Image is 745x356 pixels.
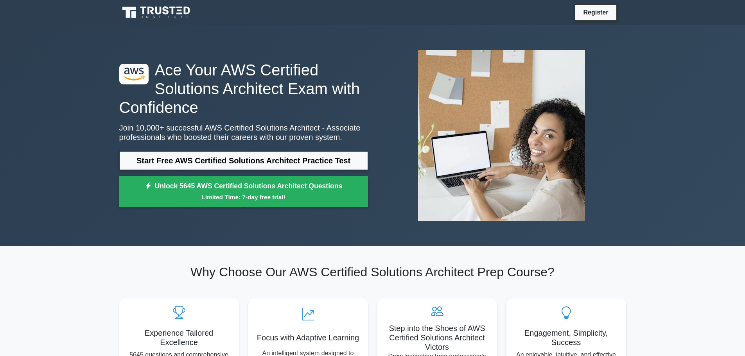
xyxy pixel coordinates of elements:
[129,193,358,202] small: Limited Time: 7-day free trial!
[513,328,620,347] h5: Engagement, Simplicity, Success
[255,333,362,342] h5: Focus with Adaptive Learning
[384,324,491,352] h5: Step into the Shoes of AWS Certified Solutions Architect Victors
[119,265,626,279] h2: Why Choose Our AWS Certified Solutions Architect Prep Course?
[126,328,233,347] h5: Experience Tailored Excellence
[119,176,368,207] a: Unlock 5645 AWS Certified Solutions Architect QuestionsLimited Time: 7-day free trial!
[119,61,368,117] h1: Ace Your AWS Certified Solutions Architect Exam with Confidence
[578,7,613,17] a: Register
[119,123,368,142] p: Join 10,000+ successful AWS Certified Solutions Architect - Associate professionals who boosted t...
[119,151,368,170] a: Start Free AWS Certified Solutions Architect Practice Test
